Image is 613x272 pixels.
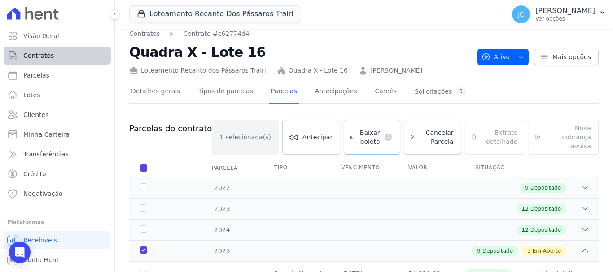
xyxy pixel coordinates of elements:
[535,15,595,22] p: Ver opções
[4,125,111,143] a: Minha Carteira
[330,159,397,177] th: Vencimento
[518,11,524,17] span: JC
[183,29,249,39] a: Contrato #c62774d4
[129,42,470,62] h2: Quadra X - Lote 16
[373,80,398,104] a: Carnês
[23,189,63,198] span: Negativação
[219,133,223,142] span: 1
[530,226,561,234] span: Depositado
[269,80,299,104] a: Parcelas
[197,80,255,104] a: Tipos de parcelas
[129,29,250,39] nav: Breadcrumb
[129,80,182,104] a: Detalhes gerais
[23,169,46,178] span: Crédito
[23,236,57,245] span: Recebíveis
[370,66,422,75] a: [PERSON_NAME]
[535,6,595,15] p: [PERSON_NAME]
[398,159,464,177] th: Valor
[263,159,330,177] th: Tipo
[4,86,111,104] a: Lotes
[4,106,111,124] a: Clientes
[23,31,59,40] span: Visão Geral
[201,159,249,177] div: Parcela
[4,185,111,203] a: Negativação
[4,27,111,45] a: Visão Geral
[530,205,561,213] span: Depositado
[282,120,340,155] a: Antecipar
[23,71,49,80] span: Parcelas
[530,184,561,192] span: Depositado
[419,128,454,146] span: Cancelar Parcela
[129,29,160,39] a: Contratos
[505,2,613,27] button: JC [PERSON_NAME] Ver opções
[4,231,111,249] a: Recebíveis
[129,5,301,22] button: Loteamento Recanto Dos Pássaros Trairi
[533,247,561,255] span: Em Aberto
[129,123,212,134] h3: Parcelas do contrato
[23,51,54,60] span: Contratos
[7,217,107,228] div: Plataformas
[527,247,531,255] span: 3
[522,226,529,234] span: 12
[129,66,266,75] div: Loteamento Recanto dos Pássaros Trairi
[289,66,348,75] a: Quadra X - Lote 16
[477,247,481,255] span: 9
[455,87,466,96] div: 0
[23,110,48,119] span: Clientes
[9,242,31,263] div: Open Intercom Messenger
[4,145,111,163] a: Transferências
[313,80,359,104] a: Antecipações
[23,130,70,139] span: Minha Carteira
[534,49,599,65] a: Mais opções
[477,49,529,65] button: Ativo
[464,159,531,177] th: Situação
[522,205,529,213] span: 12
[225,133,271,142] span: selecionada(s)
[4,66,111,84] a: Parcelas
[4,47,111,65] a: Contratos
[129,29,470,39] nav: Breadcrumb
[415,87,466,96] div: Solicitações
[4,165,111,183] a: Crédito
[552,52,591,61] span: Mais opções
[482,49,510,65] span: Ativo
[404,120,461,155] a: Cancelar Parcela
[482,247,513,255] span: Depositado
[525,184,529,192] span: 9
[302,133,333,142] span: Antecipar
[23,91,40,99] span: Lotes
[23,150,69,159] span: Transferências
[413,80,468,104] a: Solicitações0
[23,255,59,264] span: Conta Hent
[4,251,111,269] a: Conta Hent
